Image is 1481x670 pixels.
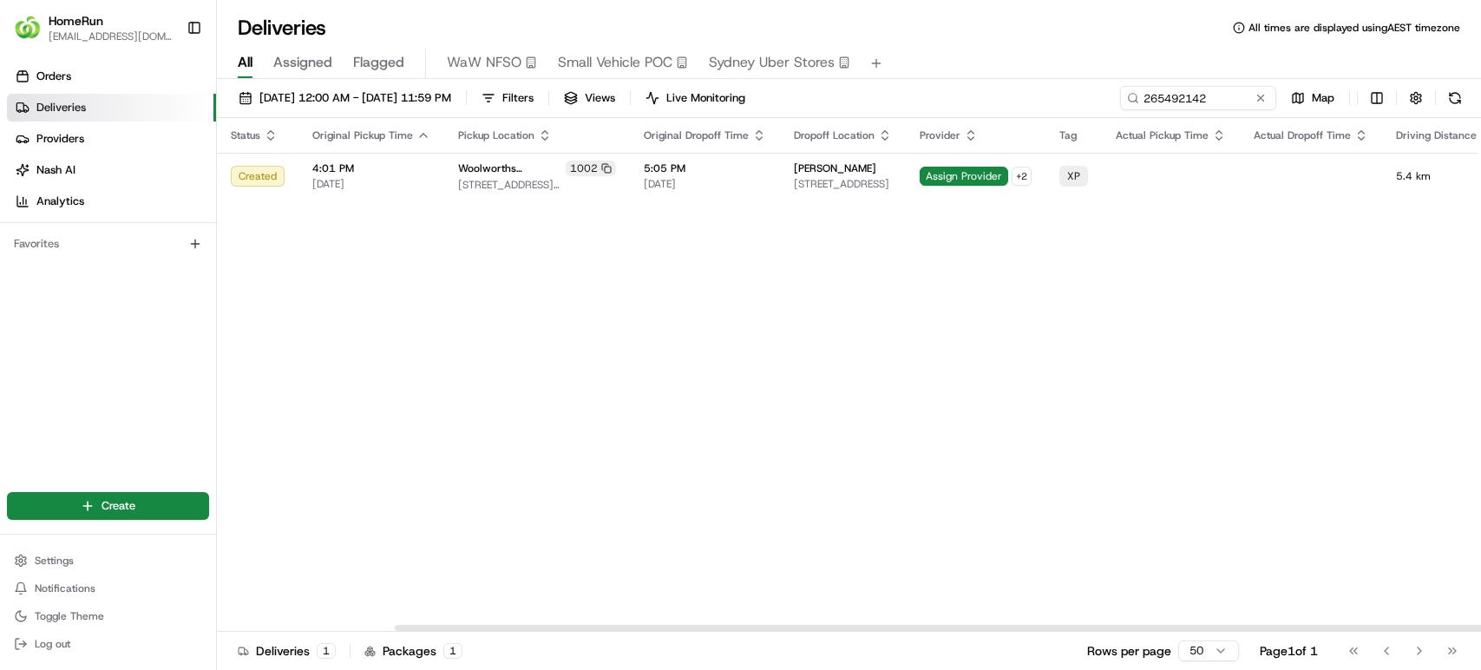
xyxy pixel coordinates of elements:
[35,609,104,623] span: Toggle Theme
[458,178,616,192] span: [STREET_ADDRESS][PERSON_NAME]
[35,581,95,595] span: Notifications
[1067,169,1080,183] span: XP
[7,604,209,628] button: Toggle Theme
[312,161,430,175] span: 4:01 PM
[1312,90,1334,106] span: Map
[7,548,209,573] button: Settings
[1260,642,1318,660] div: Page 1 of 1
[36,100,86,115] span: Deliveries
[7,156,216,184] a: Nash AI
[1254,128,1351,142] span: Actual Dropoff Time
[364,642,462,660] div: Packages
[35,554,74,568] span: Settings
[920,128,960,142] span: Provider
[920,167,1008,186] span: Assign Provider
[794,128,875,142] span: Dropoff Location
[238,52,252,73] span: All
[566,161,616,176] div: 1002
[7,7,180,49] button: HomeRunHomeRun[EMAIL_ADDRESS][DOMAIN_NAME]
[794,177,892,191] span: [STREET_ADDRESS]
[458,161,562,175] span: Woolworths [GEOGRAPHIC_DATA]
[7,492,209,520] button: Create
[1059,128,1077,142] span: Tag
[794,161,876,175] span: [PERSON_NAME]
[1396,169,1477,183] span: 5.4 km
[36,194,84,209] span: Analytics
[49,30,173,43] button: [EMAIL_ADDRESS][DOMAIN_NAME]
[231,86,459,110] button: [DATE] 12:00 AM - [DATE] 11:59 PM
[458,128,534,142] span: Pickup Location
[35,637,70,651] span: Log out
[238,642,336,660] div: Deliveries
[312,177,430,191] span: [DATE]
[7,125,216,153] a: Providers
[317,643,336,659] div: 1
[443,643,462,659] div: 1
[447,52,521,73] span: WaW NFSO
[36,131,84,147] span: Providers
[1120,86,1276,110] input: Type to search
[558,52,672,73] span: Small Vehicle POC
[259,90,451,106] span: [DATE] 12:00 AM - [DATE] 11:59 PM
[102,498,135,514] span: Create
[1087,642,1171,660] p: Rows per page
[312,128,413,142] span: Original Pickup Time
[7,62,216,90] a: Orders
[36,162,75,178] span: Nash AI
[7,632,209,656] button: Log out
[585,90,615,106] span: Views
[638,86,753,110] button: Live Monitoring
[666,90,745,106] span: Live Monitoring
[273,52,332,73] span: Assigned
[7,187,216,215] a: Analytics
[1283,86,1342,110] button: Map
[14,14,42,42] img: HomeRun
[502,90,534,106] span: Filters
[644,177,766,191] span: [DATE]
[231,128,260,142] span: Status
[7,230,209,258] div: Favorites
[1443,86,1467,110] button: Refresh
[1248,21,1460,35] span: All times are displayed using AEST timezone
[36,69,71,84] span: Orders
[49,12,103,30] button: HomeRun
[556,86,623,110] button: Views
[644,128,749,142] span: Original Dropoff Time
[1012,167,1032,186] button: +2
[644,161,766,175] span: 5:05 PM
[474,86,541,110] button: Filters
[1396,128,1477,142] span: Driving Distance
[353,52,404,73] span: Flagged
[7,576,209,601] button: Notifications
[7,94,216,122] a: Deliveries
[709,52,835,73] span: Sydney Uber Stores
[1116,128,1209,142] span: Actual Pickup Time
[238,14,326,42] h1: Deliveries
